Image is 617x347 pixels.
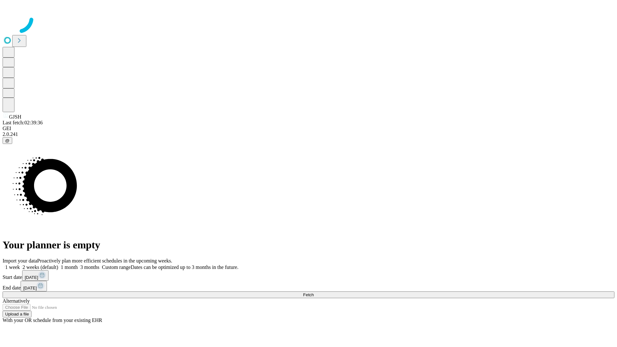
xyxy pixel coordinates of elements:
[3,258,37,263] span: Import your data
[3,281,614,291] div: End date
[131,264,238,270] span: Dates can be optimized up to 3 months in the future.
[3,131,614,137] div: 2.0.241
[22,270,49,281] button: [DATE]
[22,264,58,270] span: 2 weeks (default)
[5,138,10,143] span: @
[303,292,314,297] span: Fetch
[80,264,99,270] span: 3 months
[61,264,78,270] span: 1 month
[25,275,38,280] span: [DATE]
[3,311,31,317] button: Upload a file
[3,291,614,298] button: Fetch
[3,137,12,144] button: @
[3,317,102,323] span: With your OR schedule from your existing EHR
[3,298,30,304] span: Alternatively
[21,281,47,291] button: [DATE]
[23,286,37,290] span: [DATE]
[3,126,614,131] div: GEI
[3,270,614,281] div: Start date
[5,264,20,270] span: 1 week
[9,114,21,120] span: GJSH
[3,239,614,251] h1: Your planner is empty
[102,264,130,270] span: Custom range
[3,120,43,125] span: Last fetch: 02:39:36
[37,258,172,263] span: Proactively plan more efficient schedules in the upcoming weeks.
